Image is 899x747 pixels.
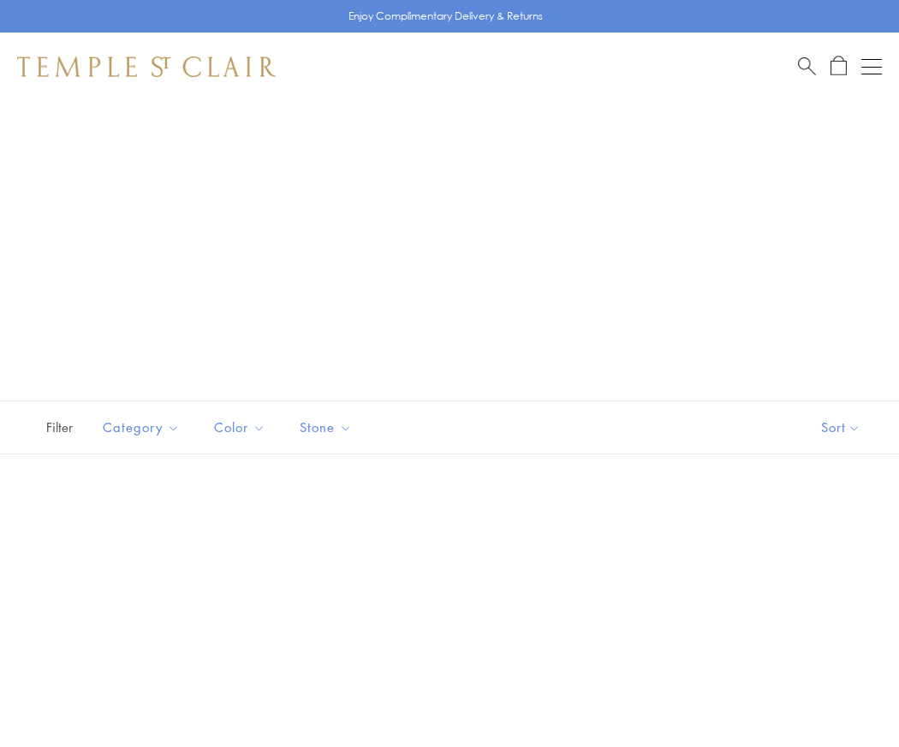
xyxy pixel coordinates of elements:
button: Open navigation [861,56,882,77]
a: Search [798,56,816,77]
p: Enjoy Complimentary Delivery & Returns [348,8,543,25]
span: Category [94,417,193,438]
button: Category [90,408,193,447]
span: Color [205,417,278,438]
button: Show sort by [783,401,899,454]
span: Stone [291,417,365,438]
button: Color [201,408,278,447]
button: Stone [287,408,365,447]
a: Open Shopping Bag [831,56,847,77]
img: Temple St. Clair [17,56,276,77]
